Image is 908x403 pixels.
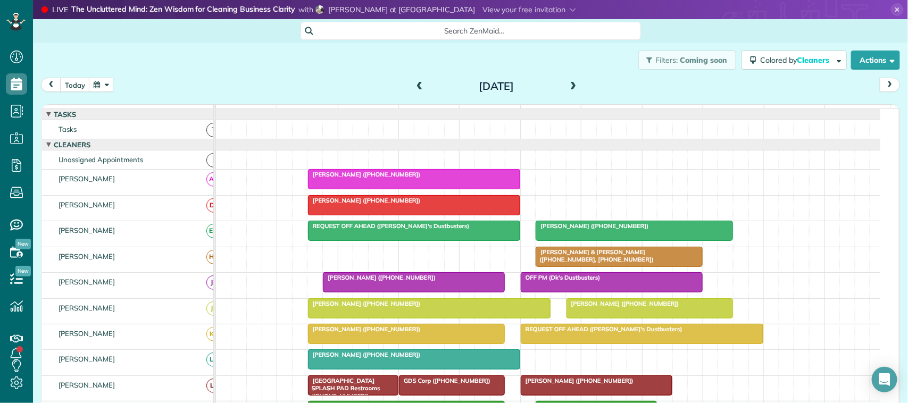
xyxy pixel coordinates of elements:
button: Colored byCleaners [742,51,847,70]
span: [PERSON_NAME] ([PHONE_NUMBER]) [322,274,436,281]
span: 3pm [703,107,722,116]
button: next [880,78,900,92]
button: today [60,78,90,92]
span: [PERSON_NAME] [56,304,118,312]
span: [PERSON_NAME] [56,355,118,363]
span: Tasks [52,110,78,119]
span: [PERSON_NAME] [56,174,118,183]
span: [PERSON_NAME] ([PHONE_NUMBER]) [307,325,421,333]
span: Filters: [656,55,678,65]
h2: [DATE] [430,80,563,92]
span: ! [206,153,221,167]
span: Cleaners [797,55,831,65]
span: 4pm [764,107,783,116]
span: 7am [216,107,236,116]
button: Actions [851,51,900,70]
span: [PERSON_NAME] ([PHONE_NUMBER]) [535,222,649,230]
span: [PERSON_NAME] [56,278,118,286]
span: [PERSON_NAME] ([PHONE_NUMBER]) [307,171,421,178]
span: HC [206,250,221,264]
span: Tasks [56,125,79,133]
span: AS [206,172,221,187]
span: [PERSON_NAME] [56,329,118,338]
span: Unassigned Appointments [56,155,145,164]
span: 9am [338,107,358,116]
span: GDS Corp ([PHONE_NUMBER]) [398,377,491,384]
span: 2pm [643,107,661,116]
span: REQUEST OFF AHEAD ([PERSON_NAME]'s Dustbusters) [520,325,683,333]
span: [PERSON_NAME] at [GEOGRAPHIC_DATA] [328,5,475,14]
button: prev [41,78,61,92]
span: 10am [399,107,423,116]
span: 5pm [825,107,844,116]
span: JR [206,301,221,316]
span: [GEOGRAPHIC_DATA] SPLASH PAD Restrooms ([PHONE_NUMBER]) [307,377,380,400]
span: 1pm [581,107,600,116]
span: REQUEST OFF AHEAD ([PERSON_NAME]'s Dustbusters) [307,222,470,230]
span: T [206,123,221,137]
span: Colored by [760,55,833,65]
span: 12pm [521,107,544,116]
span: JB [206,275,221,290]
span: Cleaners [52,140,93,149]
span: [PERSON_NAME] ([PHONE_NUMBER]) [307,300,421,307]
span: [PERSON_NAME] ([PHONE_NUMBER]) [566,300,680,307]
span: [PERSON_NAME] [56,226,118,234]
span: [PERSON_NAME] ([PHONE_NUMBER]) [307,351,421,358]
span: KB [206,327,221,341]
span: with [298,5,313,14]
span: [PERSON_NAME] & [PERSON_NAME] ([PHONE_NUMBER], [PHONE_NUMBER]) [535,248,654,263]
span: 11am [460,107,484,116]
span: 8am [277,107,297,116]
span: Coming soon [680,55,728,65]
div: Open Intercom Messenger [872,367,897,392]
img: christopher-schwab-29091e4eba4e788f5ba351c90c880aed8bbef1dcb908311a8d233553be1afbba.jpg [315,5,324,14]
span: [PERSON_NAME] ([PHONE_NUMBER]) [307,197,421,204]
span: EM [206,224,221,238]
span: LS [206,352,221,367]
span: New [15,239,31,249]
span: [PERSON_NAME] [56,200,118,209]
span: OFF PM (Dk's Dustbusters) [520,274,601,281]
span: DL [206,198,221,213]
span: LF [206,379,221,393]
span: [PERSON_NAME] [56,381,118,389]
span: [PERSON_NAME] ([PHONE_NUMBER]) [520,377,634,384]
span: [PERSON_NAME] [56,252,118,261]
span: New [15,266,31,276]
